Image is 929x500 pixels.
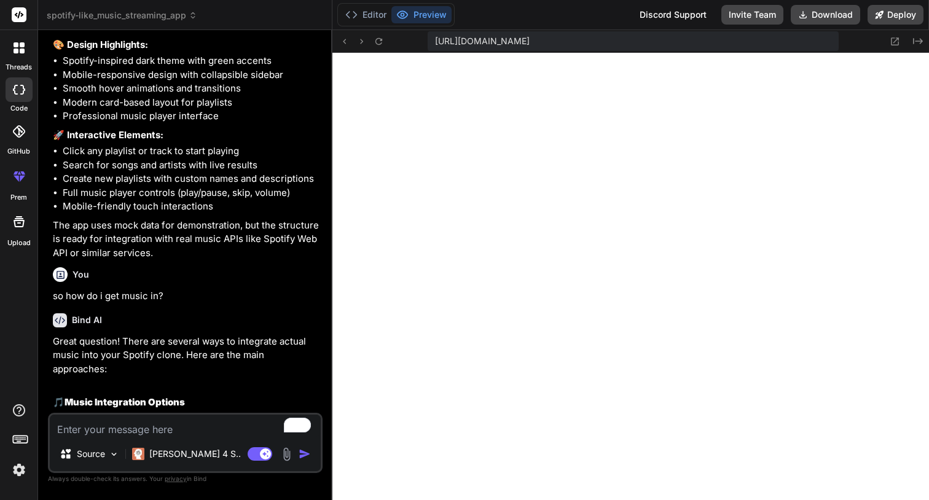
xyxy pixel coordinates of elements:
[63,82,320,96] li: Smooth hover animations and transitions
[53,39,148,50] strong: 🎨 Design Highlights:
[132,448,144,460] img: Claude 4 Sonnet
[63,109,320,123] li: Professional music player interface
[391,6,452,23] button: Preview
[63,144,320,158] li: Click any playlist or track to start playing
[53,129,163,141] strong: 🚀 Interactive Elements:
[77,448,105,460] p: Source
[65,396,185,408] strong: Music Integration Options
[48,473,323,485] p: Always double-check its answers. Your in Bind
[63,96,320,110] li: Modern card-based layout for playlists
[9,459,29,480] img: settings
[63,186,320,200] li: Full music player controls (play/pause, skip, volume)
[868,5,923,25] button: Deploy
[299,448,311,460] img: icon
[10,103,28,114] label: code
[149,448,241,460] p: [PERSON_NAME] 4 S..
[721,5,783,25] button: Invite Team
[63,68,320,82] li: Mobile-responsive design with collapsible sidebar
[7,146,30,157] label: GitHub
[50,415,321,437] textarea: To enrich screen reader interactions, please activate Accessibility in Grammarly extension settings
[63,200,320,214] li: Mobile-friendly touch interactions
[632,5,714,25] div: Discord Support
[109,449,119,459] img: Pick Models
[6,62,32,72] label: threads
[165,475,187,482] span: privacy
[63,158,320,173] li: Search for songs and artists with live results
[47,9,197,21] span: spotify-like_music_streaming_app
[340,6,391,23] button: Editor
[53,289,320,303] p: so how do i get music in?
[280,447,294,461] img: attachment
[791,5,860,25] button: Download
[72,314,102,326] h6: Bind AI
[63,54,320,68] li: Spotify-inspired dark theme with green accents
[53,335,320,377] p: Great question! There are several ways to integrate actual music into your Spotify clone. Here ar...
[53,396,320,410] h2: 🎵
[7,238,31,248] label: Upload
[73,268,89,281] h6: You
[53,219,320,260] p: The app uses mock data for demonstration, but the structure is ready for integration with real mu...
[10,192,27,203] label: prem
[63,172,320,186] li: Create new playlists with custom names and descriptions
[435,35,530,47] span: [URL][DOMAIN_NAME]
